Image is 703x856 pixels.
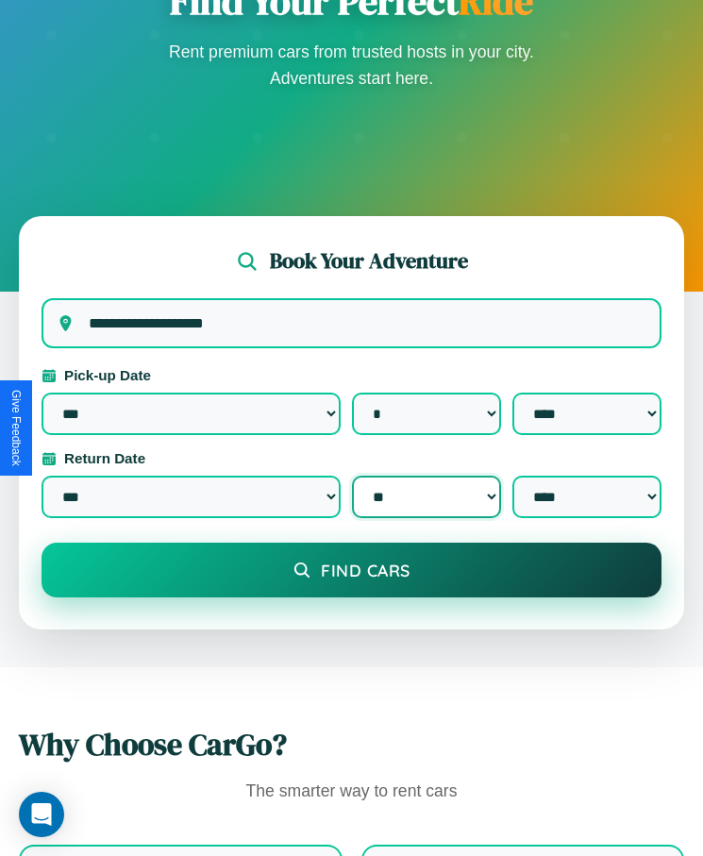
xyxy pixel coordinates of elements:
[42,543,661,597] button: Find Cars
[42,367,661,383] label: Pick-up Date
[19,724,684,765] h2: Why Choose CarGo?
[163,39,541,92] p: Rent premium cars from trusted hosts in your city. Adventures start here.
[19,792,64,837] div: Open Intercom Messenger
[270,246,468,276] h2: Book Your Adventure
[42,450,661,466] label: Return Date
[9,390,23,466] div: Give Feedback
[19,777,684,807] p: The smarter way to rent cars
